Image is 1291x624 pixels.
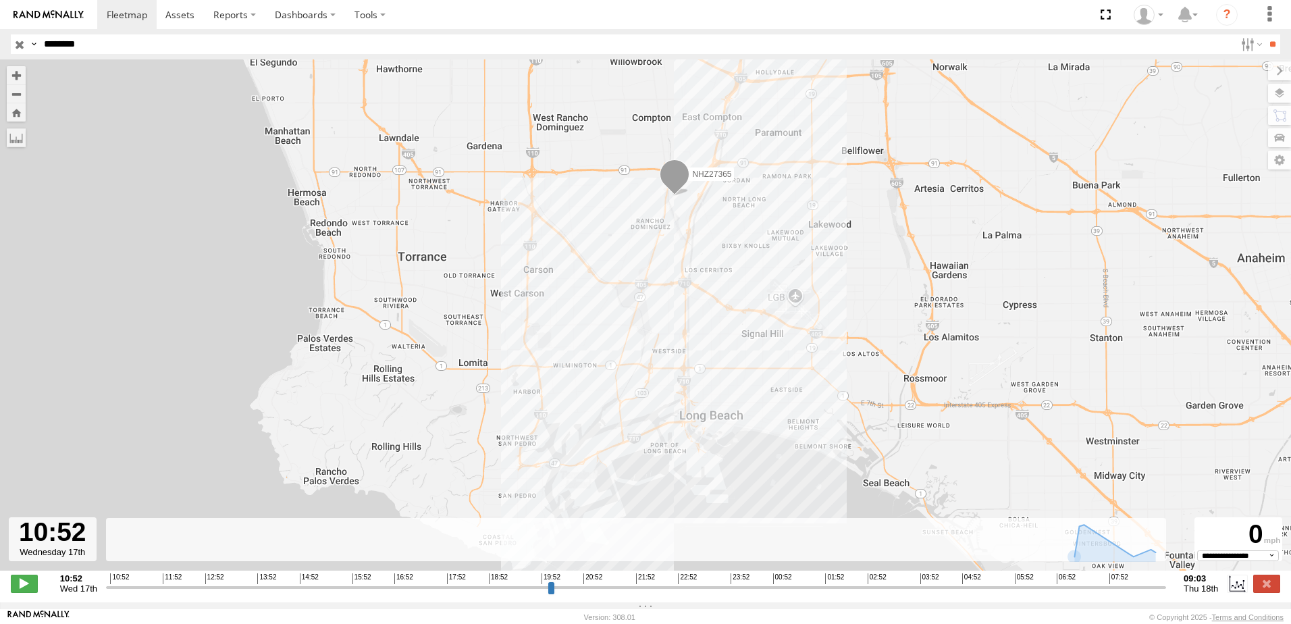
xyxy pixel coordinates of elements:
[489,573,508,584] span: 18:52
[352,573,371,584] span: 15:52
[1184,583,1218,594] span: Thu 18th Sep 2025
[110,573,129,584] span: 10:52
[1109,573,1128,584] span: 07:52
[1015,573,1034,584] span: 05:52
[60,573,97,583] strong: 10:52
[28,34,39,54] label: Search Query
[584,613,635,621] div: Version: 308.01
[60,583,97,594] span: Wed 17th Sep 2025
[1184,573,1218,583] strong: 09:03
[394,573,413,584] span: 16:52
[920,573,939,584] span: 03:52
[1149,613,1284,621] div: © Copyright 2025 -
[447,573,466,584] span: 17:52
[257,573,276,584] span: 13:52
[542,573,560,584] span: 19:52
[1212,613,1284,621] a: Terms and Conditions
[7,610,70,624] a: Visit our Website
[868,573,887,584] span: 02:52
[7,128,26,147] label: Measure
[1057,573,1076,584] span: 06:52
[678,573,697,584] span: 22:52
[7,103,26,122] button: Zoom Home
[163,573,182,584] span: 11:52
[7,84,26,103] button: Zoom out
[1196,519,1280,550] div: 0
[300,573,319,584] span: 14:52
[583,573,602,584] span: 20:52
[1236,34,1265,54] label: Search Filter Options
[692,170,731,179] span: NHZ27365
[962,573,981,584] span: 04:52
[773,573,792,584] span: 00:52
[825,573,844,584] span: 01:52
[636,573,655,584] span: 21:52
[1129,5,1168,25] div: Zulema McIntosch
[1216,4,1238,26] i: ?
[14,10,84,20] img: rand-logo.svg
[1253,575,1280,592] label: Close
[1268,151,1291,170] label: Map Settings
[731,573,749,584] span: 23:52
[11,575,38,592] label: Play/Stop
[205,573,224,584] span: 12:52
[7,66,26,84] button: Zoom in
